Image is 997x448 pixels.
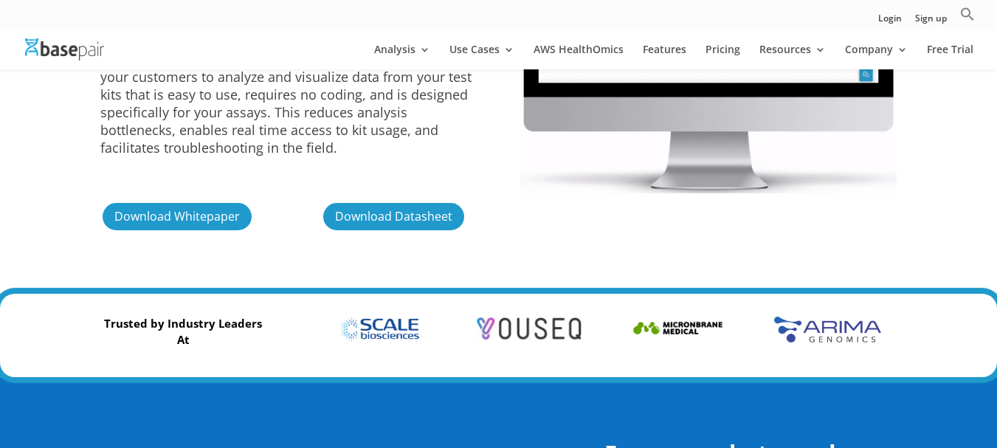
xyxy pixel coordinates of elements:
[960,7,975,30] a: Search Icon Link
[625,316,732,342] img: Brand Name
[774,316,881,342] img: Brand Name
[534,44,624,69] a: AWS HealthOmics
[706,44,740,69] a: Pricing
[25,38,104,60] img: Basepair
[374,44,430,69] a: Analysis
[643,44,686,69] a: Features
[449,44,514,69] a: Use Cases
[100,201,254,232] a: Download Whitepaper
[960,7,975,21] svg: Search
[326,316,433,342] img: Brand Name
[475,316,582,342] img: Brand Name
[845,44,908,69] a: Company
[915,14,947,30] a: Sign up
[100,51,472,156] span: With Basepair you’ll have a company-branded portal for your customers to analyze and visualize da...
[878,14,902,30] a: Login
[321,201,466,232] a: Download Datasheet
[104,316,262,347] strong: Trusted by Industry Leaders At
[923,374,979,430] iframe: Drift Widget Chat Controller
[759,44,826,69] a: Resources
[927,44,973,69] a: Free Trial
